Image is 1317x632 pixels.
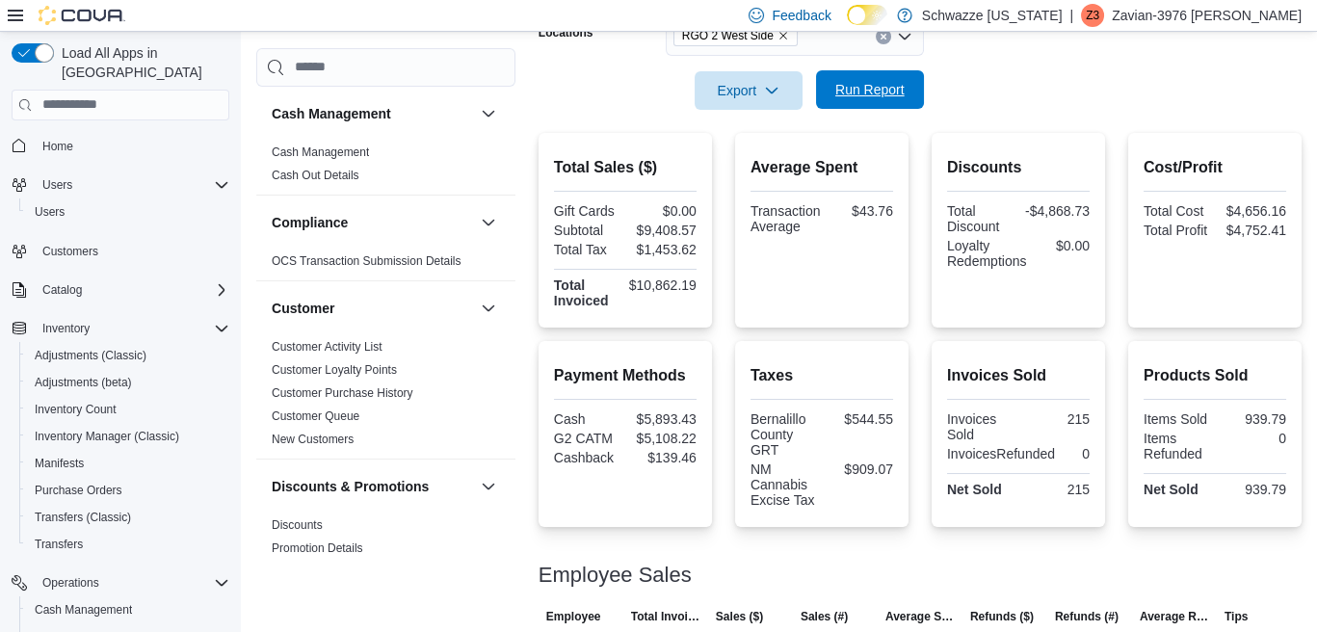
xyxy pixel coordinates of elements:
[19,198,237,225] button: Users
[27,200,72,224] a: Users
[272,145,369,160] span: Cash Management
[1144,364,1286,387] h2: Products Sold
[1086,4,1099,27] span: Z3
[272,408,359,424] span: Customer Queue
[1022,482,1090,497] div: 215
[19,504,237,531] button: Transfers (Classic)
[629,431,697,446] div: $5,108.22
[629,450,697,465] div: $139.46
[1225,609,1248,624] span: Tips
[35,429,179,444] span: Inventory Manager (Classic)
[554,156,697,179] h2: Total Sales ($)
[27,506,139,529] a: Transfers (Classic)
[272,363,397,377] a: Customer Loyalty Points
[19,450,237,477] button: Manifests
[54,43,229,82] span: Load All Apps in [GEOGRAPHIC_DATA]
[706,71,791,110] span: Export
[35,348,146,363] span: Adjustments (Classic)
[751,156,893,179] h2: Average Spent
[629,277,697,293] div: $10,862.19
[947,411,1014,442] div: Invoices Sold
[947,156,1090,179] h2: Discounts
[19,477,237,504] button: Purchase Orders
[42,244,98,259] span: Customers
[272,386,413,400] a: Customer Purchase History
[256,335,515,459] div: Customer
[35,375,132,390] span: Adjustments (beta)
[816,70,924,109] button: Run Report
[631,609,700,624] span: Total Invoiced
[27,425,187,448] a: Inventory Manager (Classic)
[826,461,893,477] div: $909.07
[27,398,229,421] span: Inventory Count
[716,609,763,624] span: Sales ($)
[1219,223,1286,238] div: $4,752.41
[876,29,891,44] button: Clear input
[272,517,323,533] span: Discounts
[1034,238,1090,253] div: $0.00
[35,317,97,340] button: Inventory
[629,203,697,219] div: $0.00
[751,461,818,508] div: NM Cannabis Excise Tax
[629,411,697,427] div: $5,893.43
[19,531,237,558] button: Transfers
[27,371,229,394] span: Adjustments (beta)
[272,213,348,232] h3: Compliance
[801,609,848,624] span: Sales (#)
[35,510,131,525] span: Transfers (Classic)
[4,276,237,303] button: Catalog
[539,25,593,40] label: Locations
[35,278,229,302] span: Catalog
[256,250,515,280] div: Compliance
[27,479,229,502] span: Purchase Orders
[272,541,363,555] a: Promotion Details
[847,25,848,26] span: Dark Mode
[27,598,229,621] span: Cash Management
[19,596,237,623] button: Cash Management
[27,598,140,621] a: Cash Management
[885,609,955,624] span: Average Sale
[27,200,229,224] span: Users
[1144,156,1286,179] h2: Cost/Profit
[1070,4,1074,27] p: |
[1140,609,1209,624] span: Average Refund
[4,132,237,160] button: Home
[4,569,237,596] button: Operations
[272,169,359,182] a: Cash Out Details
[554,242,621,257] div: Total Tax
[27,425,229,448] span: Inventory Manager (Classic)
[272,299,473,318] button: Customer
[772,6,830,25] span: Feedback
[629,242,697,257] div: $1,453.62
[35,571,229,594] span: Operations
[272,253,461,269] span: OCS Transaction Submission Details
[19,396,237,423] button: Inventory Count
[1144,431,1211,461] div: Items Refunded
[35,173,80,197] button: Users
[847,5,887,25] input: Dark Mode
[554,431,621,446] div: G2 CATM
[1112,4,1302,27] p: Zavian-3976 [PERSON_NAME]
[35,135,81,158] a: Home
[35,456,84,471] span: Manifests
[1144,411,1211,427] div: Items Sold
[272,477,429,496] h3: Discounts & Promotions
[751,411,818,458] div: Bernalillo County GRT
[272,299,334,318] h3: Customer
[826,411,893,427] div: $544.55
[1219,203,1286,219] div: $4,656.16
[4,171,237,198] button: Users
[897,29,912,44] button: Open list of options
[554,411,621,427] div: Cash
[272,362,397,378] span: Customer Loyalty Points
[27,344,229,367] span: Adjustments (Classic)
[477,475,500,498] button: Discounts & Promotions
[1081,4,1104,27] div: Zavian-3976 McCarty
[835,80,905,99] span: Run Report
[673,25,798,46] span: RGO 2 West Side
[272,104,473,123] button: Cash Management
[4,315,237,342] button: Inventory
[27,452,229,475] span: Manifests
[1219,431,1286,446] div: 0
[1219,411,1286,427] div: 939.79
